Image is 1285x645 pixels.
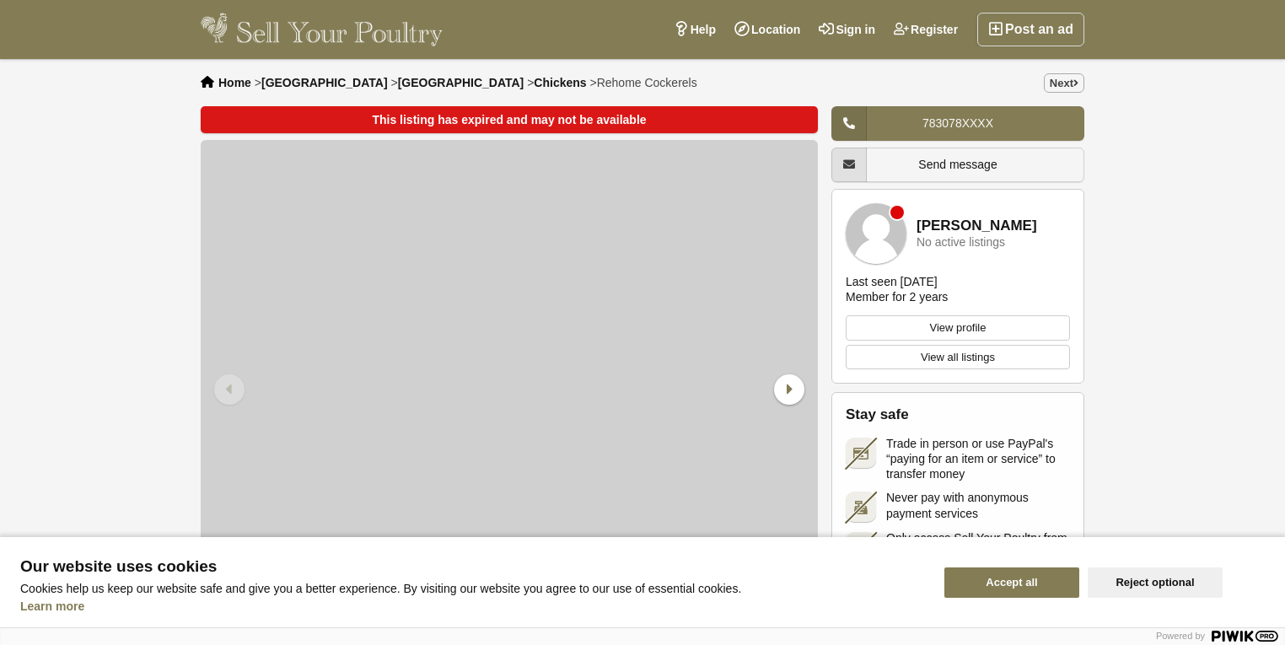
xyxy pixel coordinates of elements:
[201,140,818,640] li: 1 / 3
[261,76,388,89] a: [GEOGRAPHIC_DATA]
[884,13,967,46] a: Register
[886,490,1070,520] span: Never pay with anonymous payment services
[1044,73,1084,93] a: Next
[534,76,586,89] a: Chickens
[664,13,725,46] a: Help
[201,106,818,133] div: This listing has expired and may not be available
[917,236,1005,249] div: No active listings
[589,76,696,89] li: >
[766,368,809,411] div: Next slide
[390,76,524,89] li: >
[922,116,993,130] span: 783078XXXX
[1156,631,1205,641] span: Powered by
[846,315,1070,341] a: View profile
[846,345,1070,370] a: View all listings
[846,406,1070,423] h2: Stay safe
[846,203,906,264] img: Lin
[1088,567,1223,598] button: Reject optional
[890,206,904,219] div: Member is offline
[218,76,251,89] a: Home
[527,76,586,89] li: >
[201,140,818,640] img: Rehome Cockerels - 1/3
[398,76,524,89] a: [GEOGRAPHIC_DATA]
[725,13,809,46] a: Location
[977,13,1084,46] a: Post an ad
[20,599,84,613] a: Learn more
[201,13,443,46] img: Sell Your Poultry
[597,76,697,89] span: Rehome Cockerels
[831,106,1084,141] a: 783078XXXX
[255,76,388,89] li: >
[917,218,1037,234] a: [PERSON_NAME]
[886,436,1070,482] span: Trade in person or use PayPal's “paying for an item or service” to transfer money
[809,13,884,46] a: Sign in
[944,567,1079,598] button: Accept all
[846,289,948,304] div: Member for 2 years
[918,158,997,171] span: Send message
[20,582,924,595] p: Cookies help us keep our website safe and give you a better experience. By visiting our website y...
[20,558,924,575] span: Our website uses cookies
[831,148,1084,182] a: Send message
[209,368,253,411] div: Previous slide
[886,530,1070,577] span: Only access Sell Your Poultry from [DOMAIN_NAME] and do not follow links sent by other members
[846,274,938,289] div: Last seen [DATE]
